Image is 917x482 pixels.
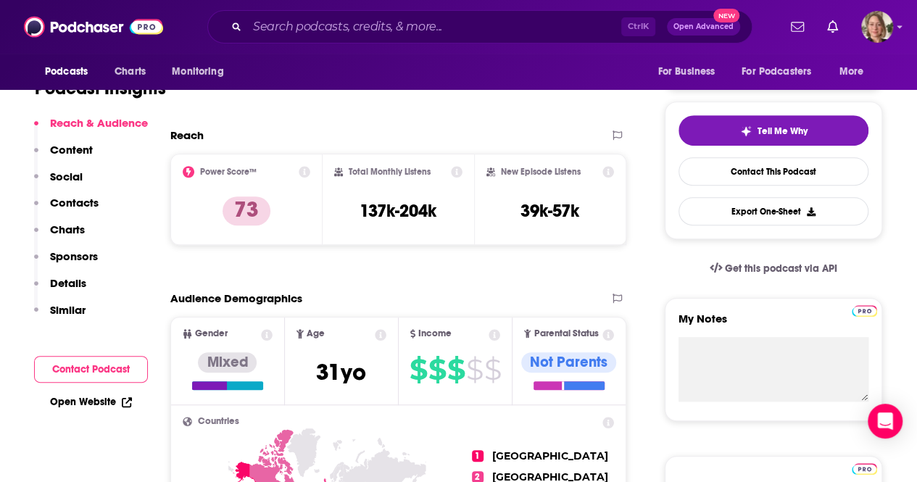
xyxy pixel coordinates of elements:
[34,143,93,170] button: Content
[732,58,832,86] button: open menu
[360,200,436,222] h3: 137k-204k
[657,62,715,82] span: For Business
[534,329,598,338] span: Parental Status
[200,167,257,177] h2: Power Score™
[34,249,98,276] button: Sponsors
[34,356,148,383] button: Contact Podcast
[839,62,864,82] span: More
[24,13,163,41] img: Podchaser - Follow, Share and Rate Podcasts
[50,170,83,183] p: Social
[713,9,739,22] span: New
[172,62,223,82] span: Monitoring
[861,11,893,43] button: Show profile menu
[35,58,107,86] button: open menu
[223,196,270,225] p: 73
[247,15,621,38] input: Search podcasts, credits, & more...
[667,18,740,36] button: Open AdvancedNew
[472,450,484,462] span: 1
[50,116,148,130] p: Reach & Audience
[868,404,903,439] div: Open Intercom Messenger
[50,303,86,317] p: Similar
[316,358,366,386] span: 31 yo
[50,249,98,263] p: Sponsors
[740,125,752,137] img: tell me why sparkle
[492,449,608,462] span: [GEOGRAPHIC_DATA]
[852,461,877,475] a: Pro website
[861,11,893,43] span: Logged in as AriFortierPr
[198,352,257,373] div: Mixed
[45,62,88,82] span: Podcasts
[673,23,734,30] span: Open Advanced
[195,329,228,338] span: Gender
[852,303,877,317] a: Pro website
[484,358,500,381] span: $
[647,58,733,86] button: open menu
[785,14,810,39] a: Show notifications dropdown
[521,352,616,373] div: Not Parents
[170,128,204,142] h2: Reach
[34,116,148,143] button: Reach & Audience
[349,167,431,177] h2: Total Monthly Listens
[418,329,452,338] span: Income
[50,276,86,290] p: Details
[50,143,93,157] p: Content
[307,329,325,338] span: Age
[115,62,146,82] span: Charts
[821,14,844,39] a: Show notifications dropdown
[409,358,426,381] span: $
[50,223,85,236] p: Charts
[698,251,849,286] a: Get this podcast via API
[725,262,837,275] span: Get this podcast via API
[679,115,868,146] button: tell me why sparkleTell Me Why
[34,303,86,330] button: Similar
[50,396,132,408] a: Open Website
[34,170,83,196] button: Social
[679,197,868,225] button: Export One-Sheet
[162,58,242,86] button: open menu
[34,196,99,223] button: Contacts
[679,312,868,337] label: My Notes
[105,58,154,86] a: Charts
[34,223,85,249] button: Charts
[679,157,868,186] a: Contact This Podcast
[428,358,445,381] span: $
[170,291,302,305] h2: Audience Demographics
[198,417,239,426] span: Countries
[207,10,752,43] div: Search podcasts, credits, & more...
[852,463,877,475] img: Podchaser Pro
[758,125,808,137] span: Tell Me Why
[447,358,464,381] span: $
[852,305,877,317] img: Podchaser Pro
[742,62,811,82] span: For Podcasters
[520,200,579,222] h3: 39k-57k
[861,11,893,43] img: User Profile
[829,58,882,86] button: open menu
[50,196,99,209] p: Contacts
[34,276,86,303] button: Details
[465,358,482,381] span: $
[621,17,655,36] span: Ctrl K
[501,167,581,177] h2: New Episode Listens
